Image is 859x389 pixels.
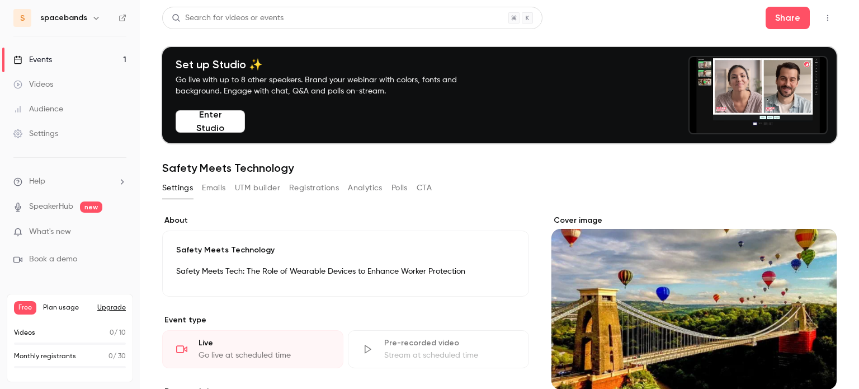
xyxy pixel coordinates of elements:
div: LiveGo live at scheduled time [162,330,343,368]
div: Settings [13,128,58,139]
p: Monthly registrants [14,351,76,362]
span: s [20,12,25,24]
p: Event type [162,315,529,326]
div: Search for videos or events [172,12,284,24]
span: Help [29,176,45,188]
p: / 10 [110,328,126,338]
p: / 30 [108,351,126,362]
div: Videos [13,79,53,90]
div: Events [13,54,52,65]
button: Settings [162,179,193,197]
div: Pre-recorded videoStream at scheduled time [348,330,529,368]
span: Plan usage [43,303,91,312]
div: Go live at scheduled time [199,350,329,361]
h6: spacebands [40,12,87,24]
a: SpeakerHub [29,201,73,213]
div: Stream at scheduled time [384,350,515,361]
span: 0 [110,330,114,336]
button: Registrations [289,179,339,197]
iframe: Noticeable Trigger [113,227,126,237]
li: help-dropdown-opener [13,176,126,188]
span: Book a demo [29,254,77,265]
label: Cover image [551,215,837,226]
button: UTM builder [235,179,280,197]
span: 0 [108,353,113,360]
span: What's new [29,226,71,238]
div: Pre-recorded video [384,338,515,349]
button: Analytics [348,179,383,197]
label: About [162,215,529,226]
p: Go live with up to 8 other speakers. Brand your webinar with colors, fonts and background. Engage... [176,74,483,97]
h1: Safety Meets Technology [162,161,837,175]
div: Audience [13,104,63,115]
button: cover-image [805,358,828,381]
p: Safety Meets Tech: The Role of Wearable Devices to Enhance Worker Protection [176,265,515,278]
span: new [80,201,102,213]
h4: Set up Studio ✨ [176,58,483,71]
div: Live [199,338,329,349]
button: Polls [391,179,408,197]
button: Emails [202,179,225,197]
span: Free [14,301,36,315]
button: Upgrade [97,303,126,312]
p: Videos [14,328,35,338]
p: Safety Meets Technology [176,245,515,256]
button: Share [766,7,810,29]
button: CTA [417,179,432,197]
button: Enter Studio [176,110,245,133]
